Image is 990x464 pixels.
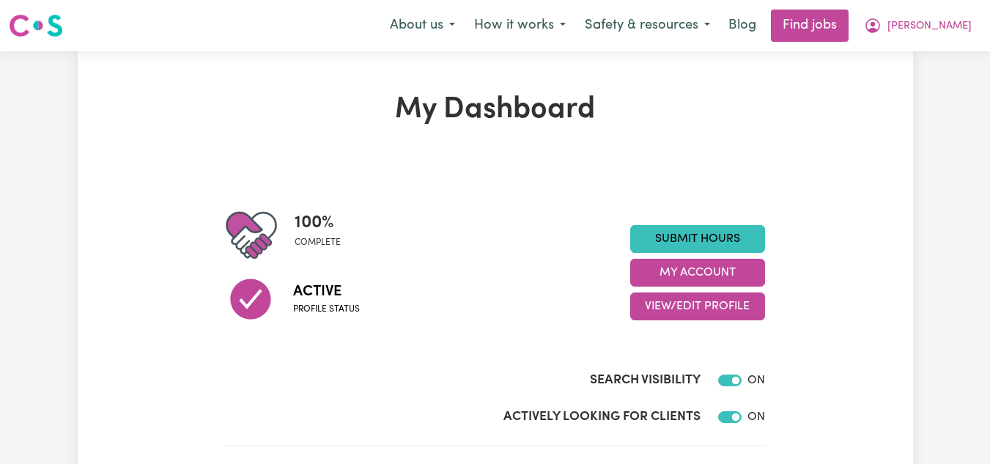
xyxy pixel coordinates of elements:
span: complete [295,236,341,249]
span: Active [293,281,360,303]
a: Submit Hours [630,225,765,253]
h1: My Dashboard [226,92,765,128]
label: Actively Looking for Clients [503,408,701,427]
a: Find jobs [771,10,849,42]
label: Search Visibility [590,371,701,390]
span: ON [747,375,765,386]
span: [PERSON_NAME] [887,18,972,34]
img: Careseekers logo [9,12,63,39]
div: Profile completeness: 100% [295,210,352,261]
span: Profile status [293,303,360,316]
button: How it works [465,10,575,41]
a: Blog [720,10,765,42]
button: My Account [854,10,981,41]
button: View/Edit Profile [630,292,765,320]
button: About us [380,10,465,41]
button: Safety & resources [575,10,720,41]
span: ON [747,411,765,423]
a: Careseekers logo [9,9,63,43]
span: 100 % [295,210,341,236]
button: My Account [630,259,765,287]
